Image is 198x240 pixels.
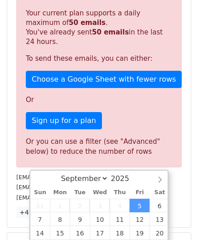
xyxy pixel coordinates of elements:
[150,199,169,212] span: September 6, 2025
[26,95,172,105] p: Or
[150,226,169,240] span: September 20, 2025
[69,19,106,27] strong: 50 emails
[130,190,150,196] span: Fri
[90,190,110,196] span: Wed
[110,212,130,226] span: September 11, 2025
[50,190,70,196] span: Mon
[150,190,169,196] span: Sat
[26,54,172,64] p: To send these emails, you can either:
[16,207,54,218] a: +47 more
[26,137,172,157] div: Or you can use a filter (see "Advanced" below) to reduce the number of rows
[130,226,150,240] span: September 19, 2025
[110,226,130,240] span: September 18, 2025
[50,199,70,212] span: September 1, 2025
[16,184,117,191] small: [EMAIL_ADDRESS][DOMAIN_NAME]
[70,199,90,212] span: September 2, 2025
[108,174,141,183] input: Year
[26,9,172,47] p: Your current plan supports a daily maximum of . You've already sent in the last 24 hours.
[50,226,70,240] span: September 15, 2025
[110,199,130,212] span: September 4, 2025
[130,199,150,212] span: September 5, 2025
[16,194,117,201] small: [EMAIL_ADDRESS][DOMAIN_NAME]
[130,212,150,226] span: September 12, 2025
[16,174,117,181] small: [EMAIL_ADDRESS][DOMAIN_NAME]
[92,28,129,36] strong: 50 emails
[153,196,198,240] iframe: Chat Widget
[90,226,110,240] span: September 17, 2025
[70,190,90,196] span: Tue
[110,190,130,196] span: Thu
[26,112,102,129] a: Sign up for a plan
[90,199,110,212] span: September 3, 2025
[30,199,50,212] span: August 31, 2025
[30,212,50,226] span: September 7, 2025
[30,226,50,240] span: September 14, 2025
[70,212,90,226] span: September 9, 2025
[150,212,169,226] span: September 13, 2025
[30,190,50,196] span: Sun
[50,212,70,226] span: September 8, 2025
[90,212,110,226] span: September 10, 2025
[70,226,90,240] span: September 16, 2025
[26,71,182,88] a: Choose a Google Sheet with fewer rows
